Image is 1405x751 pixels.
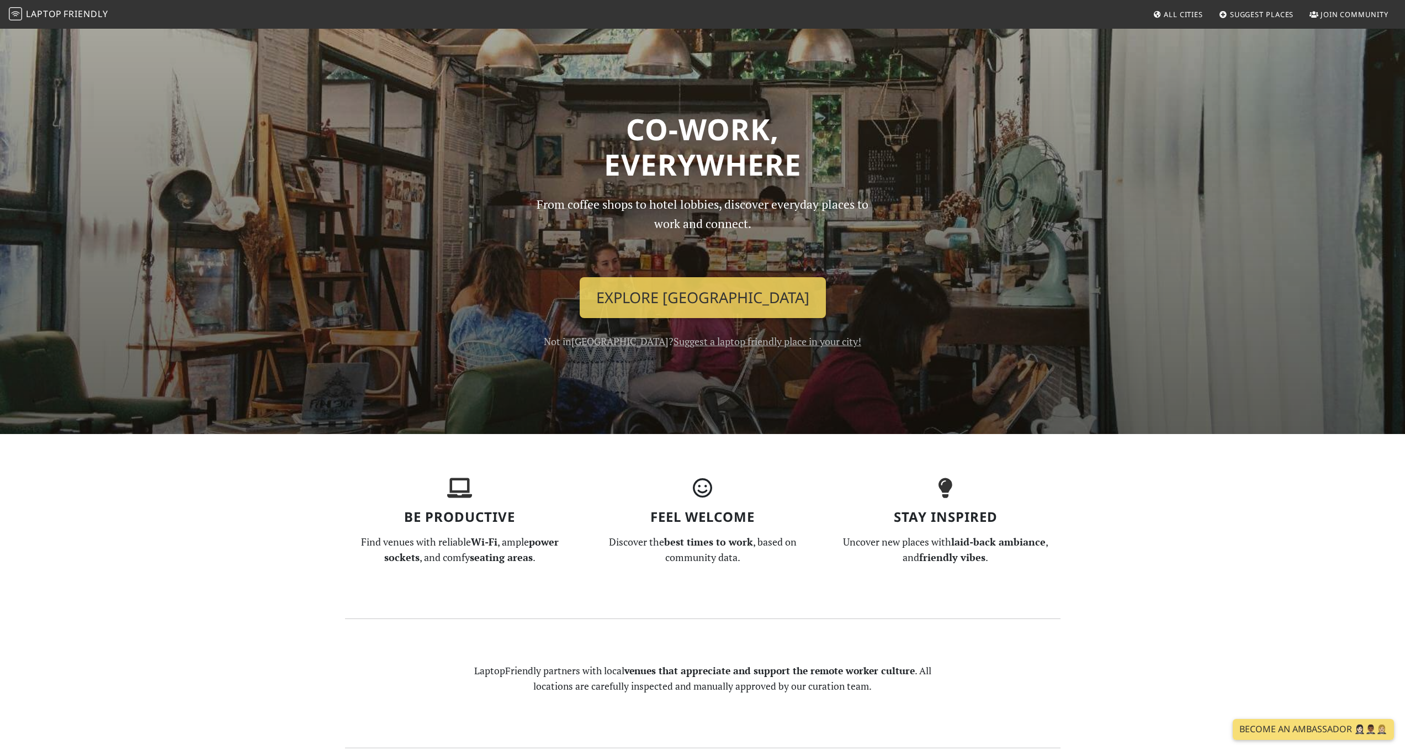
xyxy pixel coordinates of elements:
p: Discover the , based on community data. [588,534,818,566]
a: Suggest Places [1215,4,1298,24]
p: From coffee shops to hotel lobbies, discover everyday places to work and connect. [527,195,878,268]
a: All Cities [1148,4,1207,24]
span: Join Community [1321,9,1388,19]
strong: friendly vibes [919,551,985,564]
span: Friendly [63,8,108,20]
strong: seating areas [470,551,533,564]
strong: venues that appreciate and support the remote worker culture [624,664,915,677]
h1: Co-work, Everywhere [345,112,1061,182]
a: [GEOGRAPHIC_DATA] [571,335,669,348]
strong: laid-back ambiance [951,535,1046,548]
p: LaptopFriendly partners with local . All locations are carefully inspected and manually approved ... [466,663,939,694]
span: Suggest Places [1230,9,1294,19]
h3: Be Productive [345,509,575,525]
p: Find venues with reliable , ample , and comfy . [345,534,575,566]
p: Uncover new places with , and . [831,534,1061,566]
a: Explore [GEOGRAPHIC_DATA] [580,277,826,318]
a: Become an Ambassador 🤵🏻‍♀️🤵🏾‍♂️🤵🏼‍♀️ [1233,719,1394,740]
h3: Feel Welcome [588,509,818,525]
a: Join Community [1305,4,1393,24]
img: LaptopFriendly [9,7,22,20]
span: Not in ? [544,335,861,348]
span: Laptop [26,8,62,20]
h3: Stay Inspired [831,509,1061,525]
strong: Wi-Fi [471,535,497,548]
span: All Cities [1164,9,1203,19]
a: LaptopFriendly LaptopFriendly [9,5,108,24]
strong: best times to work [664,535,753,548]
a: Suggest a laptop friendly place in your city! [674,335,861,348]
